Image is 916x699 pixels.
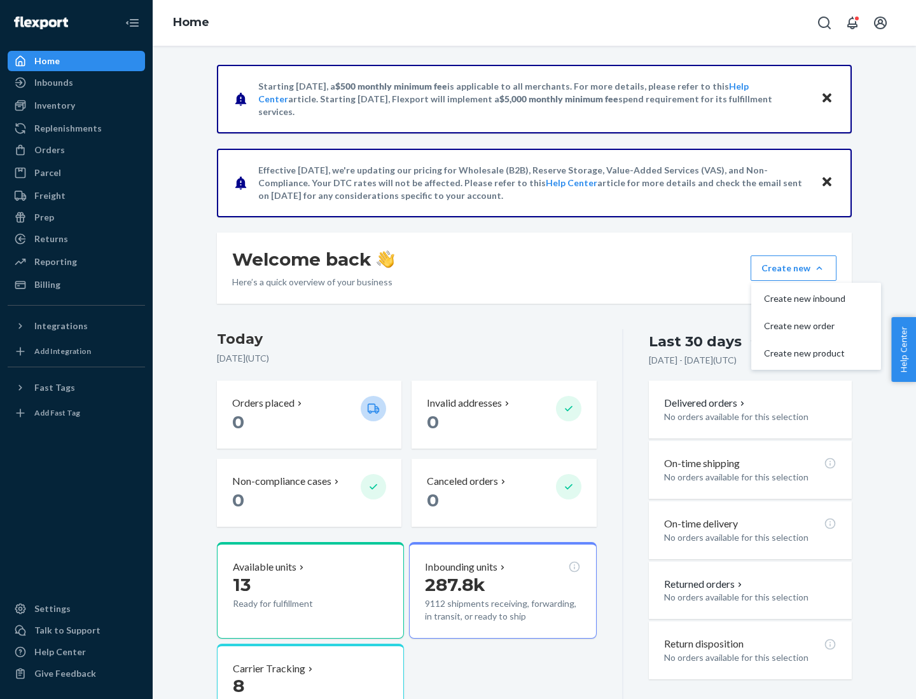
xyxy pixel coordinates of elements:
[891,317,916,382] button: Help Center
[8,51,145,71] a: Home
[233,675,244,696] span: 8
[868,10,893,36] button: Open account menu
[217,352,597,365] p: [DATE] ( UTC )
[649,332,742,351] div: Last 30 days
[8,140,145,160] a: Orders
[34,667,96,680] div: Give Feedback
[664,411,836,423] p: No orders available for this selection
[812,10,837,36] button: Open Search Box
[8,275,145,295] a: Billing
[217,329,597,349] h3: Today
[335,81,447,92] span: $500 monthly minimum fee
[232,489,244,511] span: 0
[34,55,60,67] div: Home
[14,17,68,29] img: Flexport logo
[34,122,102,135] div: Replenishments
[232,248,394,271] h1: Welcome back
[412,459,596,527] button: Canceled orders 0
[8,163,145,183] a: Parcel
[664,517,738,531] p: On-time delivery
[664,471,836,484] p: No orders available for this selection
[34,211,54,224] div: Prep
[34,189,66,202] div: Freight
[751,255,836,281] button: Create newCreate new inboundCreate new orderCreate new product
[427,474,498,489] p: Canceled orders
[34,624,101,637] div: Talk to Support
[409,542,596,639] button: Inbounding units287.8k9112 shipments receiving, forwarding, in transit, or ready to ship
[664,531,836,544] p: No orders available for this selection
[8,118,145,139] a: Replenishments
[664,396,747,411] button: Delivered orders
[754,285,878,313] button: Create new inbound
[664,637,744,651] p: Return disposition
[425,560,497,574] p: Inbounding units
[8,95,145,116] a: Inventory
[258,80,808,118] p: Starting [DATE], a is applicable to all merchants. For more details, please refer to this article...
[427,489,439,511] span: 0
[664,591,836,604] p: No orders available for this selection
[764,294,845,303] span: Create new inbound
[8,377,145,398] button: Fast Tags
[173,15,209,29] a: Home
[8,663,145,684] button: Give Feedback
[34,407,80,418] div: Add Fast Tag
[425,597,580,623] p: 9112 shipments receiving, forwarding, in transit, or ready to ship
[34,233,68,245] div: Returns
[764,349,845,358] span: Create new product
[217,542,404,639] button: Available units13Ready for fulfillment
[34,166,61,179] div: Parcel
[34,381,75,394] div: Fast Tags
[764,322,845,330] span: Create new order
[8,341,145,362] a: Add Integration
[8,316,145,336] button: Integrations
[8,72,145,93] a: Inbounds
[427,411,439,433] span: 0
[34,144,65,156] div: Orders
[412,381,596,449] button: Invalid addresses 0
[163,4,219,41] ol: breadcrumbs
[664,456,740,471] p: On-time shipping
[34,320,88,332] div: Integrations
[8,186,145,206] a: Freight
[34,278,60,291] div: Billing
[499,93,618,104] span: $5,000 monthly minimum fee
[217,459,401,527] button: Non-compliance cases 0
[377,250,394,268] img: hand-wave emoji
[233,560,296,574] p: Available units
[258,164,808,202] p: Effective [DATE], we're updating our pricing for Wholesale (B2B), Reserve Storage, Value-Added Se...
[546,177,597,188] a: Help Center
[232,474,331,489] p: Non-compliance cases
[232,276,394,288] p: Here’s a quick overview of your business
[232,396,295,411] p: Orders placed
[34,76,73,89] div: Inbounds
[754,313,878,340] button: Create new order
[8,599,145,619] a: Settings
[8,252,145,272] a: Reporting
[425,574,485,595] span: 287.8k
[34,99,75,112] div: Inventory
[34,255,77,268] div: Reporting
[8,229,145,249] a: Returns
[427,396,502,411] p: Invalid addresses
[8,642,145,662] a: Help Center
[34,346,91,356] div: Add Integration
[34,602,71,615] div: Settings
[664,651,836,664] p: No orders available for this selection
[8,207,145,227] a: Prep
[649,354,737,367] p: [DATE] - [DATE] ( UTC )
[233,574,251,595] span: 13
[233,597,350,610] p: Ready for fulfillment
[217,381,401,449] button: Orders placed 0
[34,646,86,658] div: Help Center
[819,90,835,108] button: Close
[840,10,865,36] button: Open notifications
[120,10,145,36] button: Close Navigation
[754,340,878,367] button: Create new product
[8,403,145,423] a: Add Fast Tag
[8,620,145,641] a: Talk to Support
[233,662,305,676] p: Carrier Tracking
[664,577,745,592] button: Returned orders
